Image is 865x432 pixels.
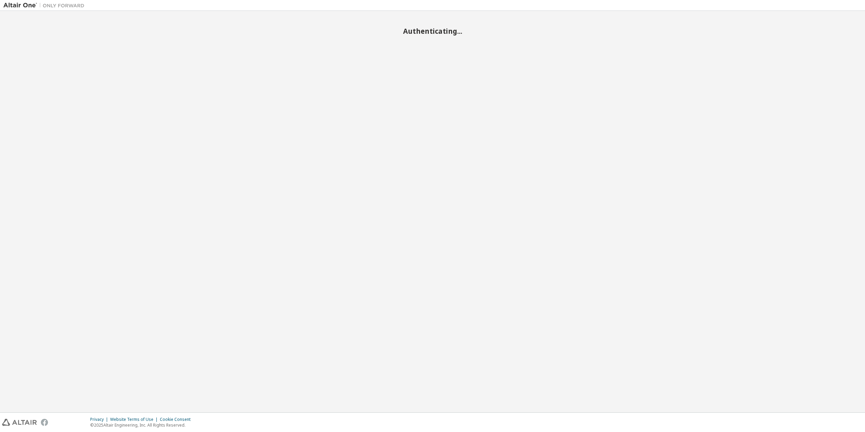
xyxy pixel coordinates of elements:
img: facebook.svg [41,419,48,426]
div: Website Terms of Use [110,417,160,422]
p: © 2025 Altair Engineering, Inc. All Rights Reserved. [90,422,195,428]
div: Cookie Consent [160,417,195,422]
h2: Authenticating... [3,27,862,35]
img: altair_logo.svg [2,419,37,426]
img: Altair One [3,2,88,9]
div: Privacy [90,417,110,422]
